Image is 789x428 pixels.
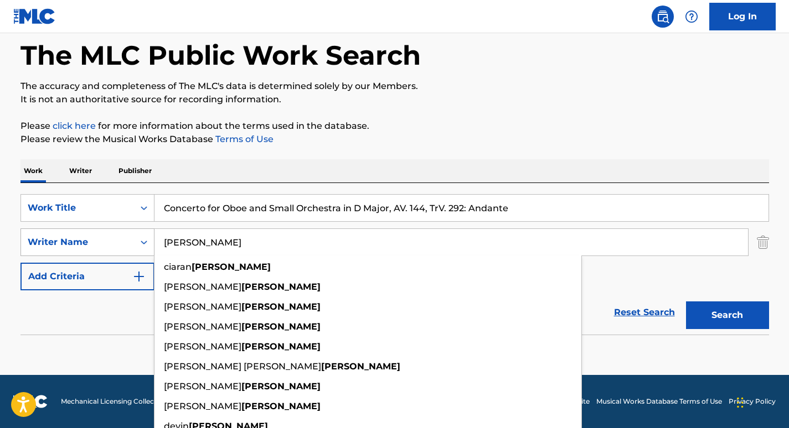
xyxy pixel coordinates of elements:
img: help [685,10,698,23]
button: Search [686,301,769,329]
span: [PERSON_NAME] [164,281,241,292]
img: logo [13,395,48,408]
p: Writer [66,159,95,182]
strong: [PERSON_NAME] [241,381,321,392]
p: Please for more information about the terms used in the database. [20,119,769,133]
strong: [PERSON_NAME] [241,321,321,332]
p: Publisher [115,159,155,182]
span: [PERSON_NAME] [164,301,241,312]
p: It is not an authoritative source for recording information. [20,93,769,106]
a: Log In [709,3,776,30]
a: Reset Search [608,300,680,325]
h1: The MLC Public Work Search [20,39,421,72]
strong: [PERSON_NAME] [192,262,271,272]
img: MLC Logo [13,8,56,24]
p: Please review the Musical Works Database [20,133,769,146]
span: Mechanical Licensing Collective © 2025 [61,396,189,406]
a: Musical Works Database Terms of Use [596,396,722,406]
span: [PERSON_NAME] [PERSON_NAME] [164,361,321,372]
span: [PERSON_NAME] [164,401,241,411]
div: Drag [737,386,744,419]
span: [PERSON_NAME] [164,341,241,352]
strong: [PERSON_NAME] [241,281,321,292]
span: [PERSON_NAME] [164,321,241,332]
form: Search Form [20,194,769,335]
div: Help [680,6,703,28]
a: Terms of Use [213,134,274,144]
span: [PERSON_NAME] [164,381,241,392]
strong: [PERSON_NAME] [321,361,400,372]
p: Work [20,159,46,182]
a: click here [53,121,96,131]
button: Add Criteria [20,263,154,290]
img: 9d2ae6d4665cec9f34b9.svg [132,270,146,283]
strong: [PERSON_NAME] [241,401,321,411]
div: Writer Name [28,236,127,249]
a: Privacy Policy [729,396,776,406]
div: Work Title [28,201,127,215]
span: ciaran [164,262,192,272]
p: The accuracy and completeness of The MLC's data is determined solely by our Members. [20,80,769,93]
a: Public Search [652,6,674,28]
strong: [PERSON_NAME] [241,301,321,312]
img: search [656,10,669,23]
img: Delete Criterion [757,228,769,256]
iframe: Chat Widget [734,375,789,428]
strong: [PERSON_NAME] [241,341,321,352]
